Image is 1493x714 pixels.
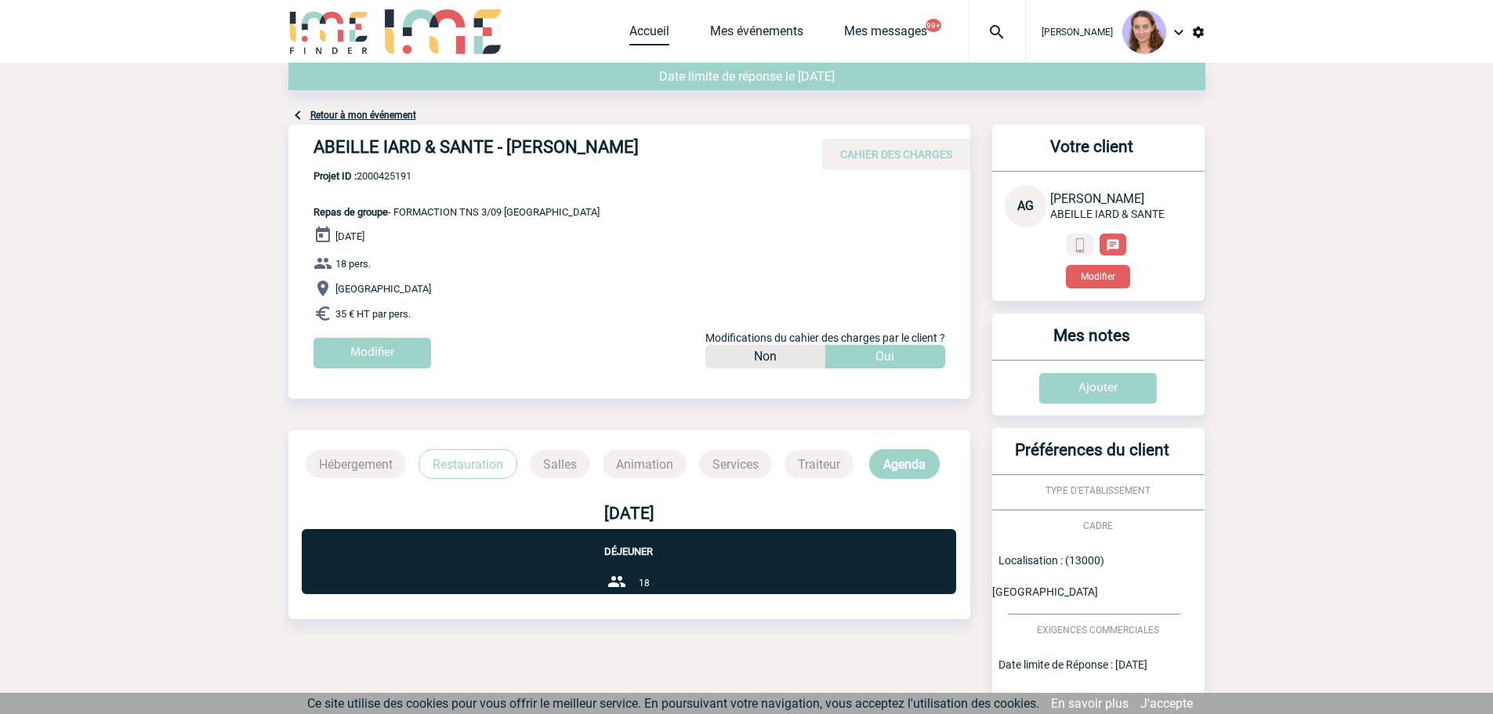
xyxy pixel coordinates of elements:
[1050,208,1165,220] span: ABEILLE IARD & SANTE
[604,504,654,523] b: [DATE]
[607,572,626,591] img: group-24-px-b.png
[875,345,894,368] p: Oui
[754,345,777,368] p: Non
[998,440,1186,474] h3: Préférences du client
[335,283,431,295] span: [GEOGRAPHIC_DATA]
[992,554,1104,598] span: Localisation : (13000) [GEOGRAPHIC_DATA]
[288,9,370,54] img: IME-Finder
[1045,485,1151,496] span: TYPE D'ETABLISSEMENT
[1017,198,1034,213] span: AG
[603,450,687,478] p: Animation
[705,332,945,344] span: Modifications du cahier des charges par le client ?
[926,19,941,32] button: 99+
[710,24,803,45] a: Mes événements
[1051,696,1129,711] a: En savoir plus
[998,326,1186,360] h3: Mes notes
[998,658,1147,671] span: Date limite de Réponse : [DATE]
[313,206,388,218] span: Repas de groupe
[639,578,650,589] span: 18
[307,696,1039,711] span: Ce site utilise des cookies pour vous offrir le meilleur service. En poursuivant votre navigation...
[313,170,357,182] b: Projet ID :
[1083,520,1113,531] span: CADRE
[1039,373,1157,404] input: Ajouter
[840,148,952,161] span: CAHIER DES CHARGES
[310,110,416,121] a: Retour à mon événement
[1073,238,1087,252] img: portable.png
[313,206,600,218] span: - FORMACTION TNS 3/09 [GEOGRAPHIC_DATA]
[1066,265,1130,288] button: Modifier
[313,338,431,368] input: Modifier
[699,450,772,478] p: Services
[1106,238,1120,252] img: chat-24-px-w.png
[335,308,411,320] span: 35 € HT par pers.
[335,258,371,270] span: 18 pers.
[869,449,940,479] p: Agenda
[419,449,517,479] p: Restauration
[335,230,364,242] span: [DATE]
[1122,10,1166,54] img: 101030-1.png
[844,24,927,45] a: Mes messages
[785,450,853,478] p: Traiteur
[998,137,1186,171] h3: Votre client
[1042,27,1113,38] span: [PERSON_NAME]
[629,24,669,45] a: Accueil
[659,69,835,84] span: Date limite de réponse le [DATE]
[1050,191,1144,206] span: [PERSON_NAME]
[313,170,600,182] span: 2000425191
[302,529,956,557] p: Déjeuner
[306,450,406,478] p: Hébergement
[530,450,590,478] p: Salles
[313,137,784,164] h4: ABEILLE IARD & SANTE - [PERSON_NAME]
[1037,625,1159,636] span: EXIGENCES COMMERCIALES
[1140,696,1193,711] a: J'accepte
